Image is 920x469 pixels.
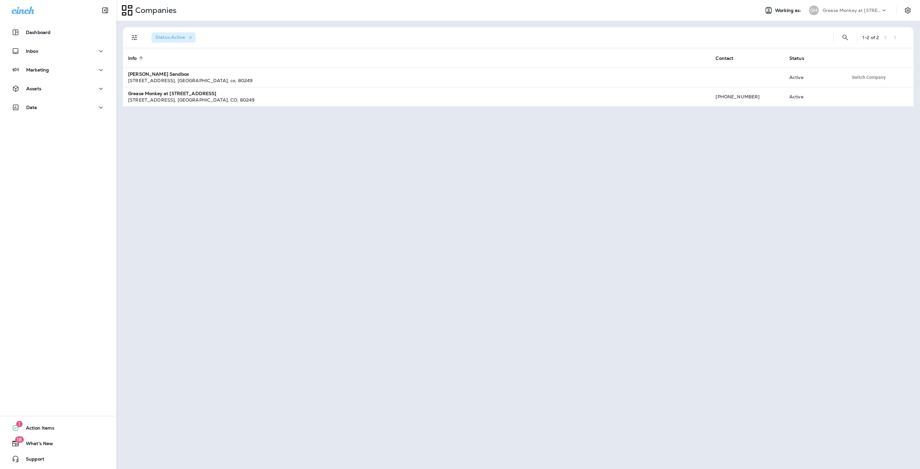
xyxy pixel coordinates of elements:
p: Marketing [26,67,49,72]
span: What's New [19,441,53,449]
span: Action Items [19,425,54,433]
div: [STREET_ADDRESS] , [GEOGRAPHIC_DATA] , CO , 80249 [128,97,705,103]
button: Marketing [6,63,110,76]
span: Working as: [775,8,803,13]
button: Dashboard [6,26,110,39]
span: Contact [716,56,733,61]
button: Settings [902,5,914,16]
div: Status:Active [151,32,196,43]
button: Inbox [6,45,110,58]
p: Grease Monkey at [STREET_ADDRESS] [823,8,881,13]
p: Dashboard [26,30,50,35]
div: GM [809,5,819,15]
p: Data [26,105,37,110]
span: Status : Active [155,34,185,40]
span: Status [789,55,813,61]
button: Switch Company [848,72,889,82]
p: Inbox [26,49,38,54]
span: Switch Company [852,75,886,80]
strong: [PERSON_NAME] Sandbox [128,71,189,77]
span: Status [789,56,804,61]
span: Contact [716,55,742,61]
span: Info [128,55,145,61]
p: Assets [26,86,41,91]
p: Companies [133,5,177,15]
button: Data [6,101,110,114]
button: Collapse Sidebar [96,4,114,17]
button: Search Companies [839,31,852,44]
td: Active [784,68,843,87]
button: 1Action Items [6,421,110,434]
td: [PHONE_NUMBER] [710,87,784,106]
button: Support [6,453,110,465]
div: [STREET_ADDRESS] , [GEOGRAPHIC_DATA] , co , 80249 [128,77,705,84]
div: 1 - 2 of 2 [862,35,879,40]
td: Active [784,87,843,106]
span: 18 [15,436,24,443]
button: Assets [6,82,110,95]
button: 18What's New [6,437,110,450]
span: Info [128,56,137,61]
span: 1 [16,421,23,427]
strong: Grease Monkey at [STREET_ADDRESS] [128,91,216,96]
button: Filters [128,31,141,44]
span: Support [19,456,44,464]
